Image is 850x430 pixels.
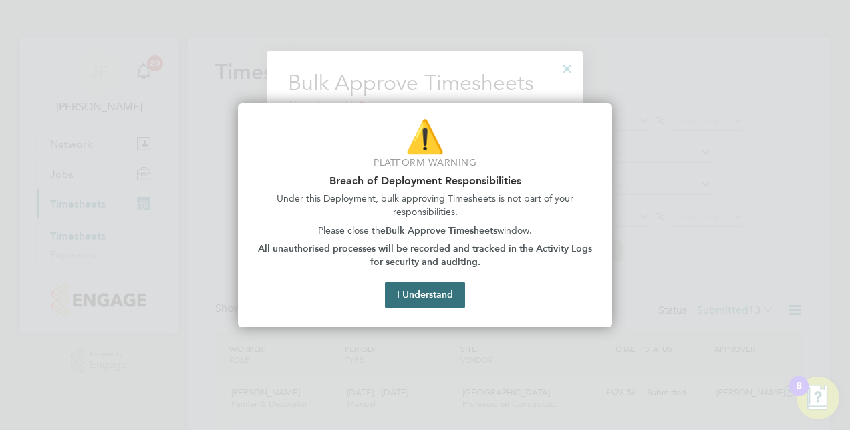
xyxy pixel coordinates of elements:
p: Under this Deployment, bulk approving Timesheets is not part of your responsibilities. [254,192,596,218]
button: I Understand [385,282,465,308]
span: Please close the [318,225,386,236]
p: ⚠️ [254,114,596,159]
span: window. [497,225,532,236]
strong: Bulk Approve Timesheets [386,225,497,236]
strong: All unauthorised processes will be recorded and tracked in the Activity Logs for security and aud... [258,243,595,268]
h2: Breach of Deployment Responsibilities [254,174,596,187]
div: Breach of Deployment Warning [238,103,612,328]
p: Platform Warning [254,156,596,170]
